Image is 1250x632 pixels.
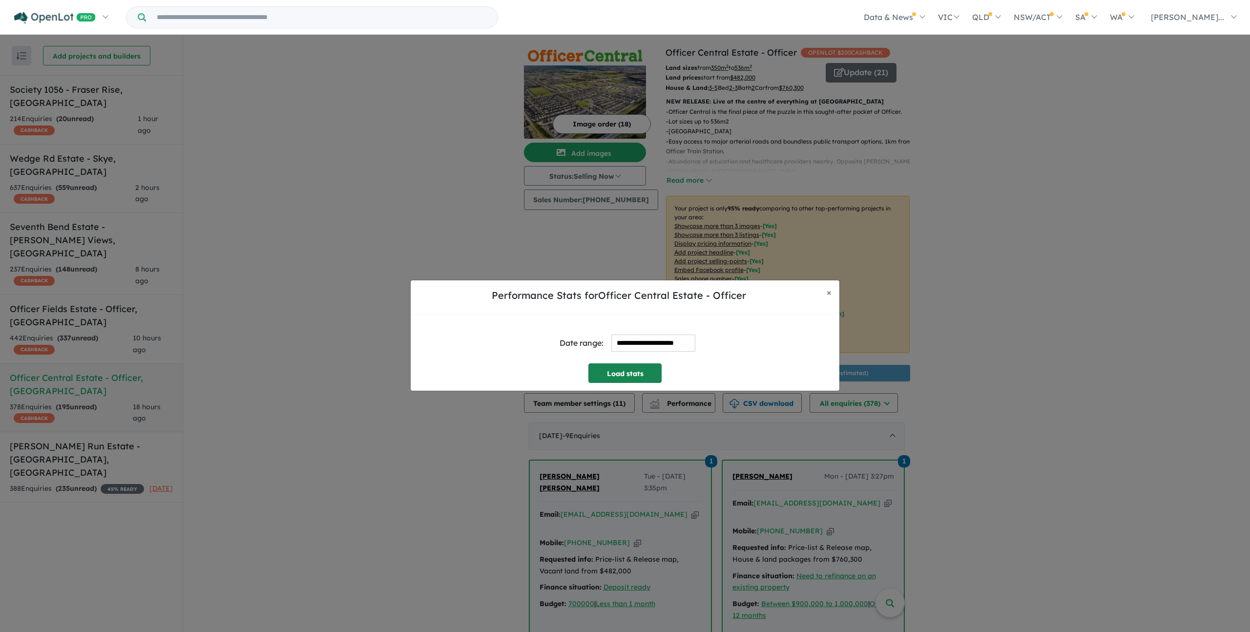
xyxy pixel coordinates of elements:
span: [PERSON_NAME]... [1151,12,1224,22]
input: Try estate name, suburb, builder or developer [148,7,496,28]
div: Date range: [560,337,604,350]
h5: Performance Stats for Officer Central Estate - Officer [418,288,819,303]
span: × [827,287,832,298]
img: Openlot PRO Logo White [14,12,96,24]
button: Load stats [588,363,662,383]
